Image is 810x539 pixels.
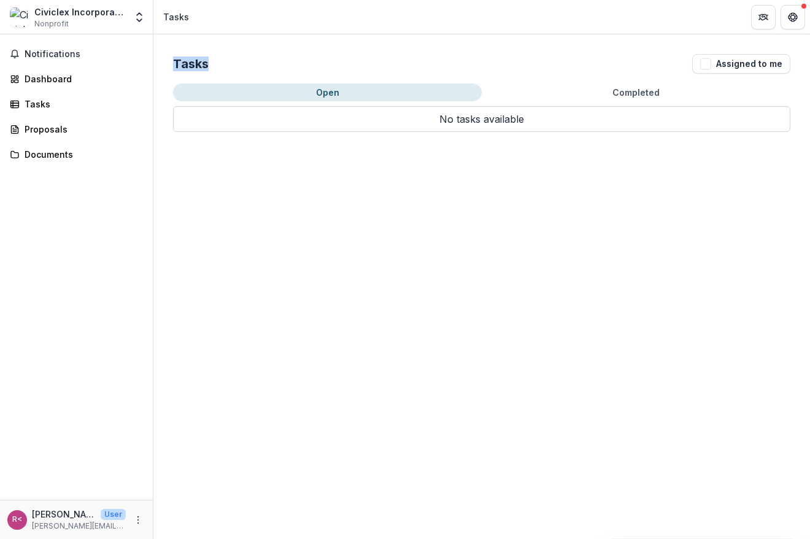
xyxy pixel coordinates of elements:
div: Tasks [163,10,189,23]
p: No tasks available [173,106,790,132]
a: Dashboard [5,69,148,89]
div: Tasks [25,98,138,111]
span: Notifications [25,49,143,60]
a: Documents [5,144,148,165]
button: Notifications [5,44,148,64]
button: Assigned to me [692,54,790,74]
nav: breadcrumb [158,8,194,26]
h2: Tasks [173,56,209,71]
div: Proposals [25,123,138,136]
button: Open [173,83,482,101]
button: Get Help [781,5,805,29]
button: Partners [751,5,776,29]
p: User [101,509,126,520]
a: Tasks [5,94,148,114]
p: [PERSON_NAME][EMAIL_ADDRESS][DOMAIN_NAME] [32,521,126,532]
button: Open entity switcher [131,5,148,29]
a: Proposals [5,119,148,139]
img: Civiclex Incorporated [10,7,29,27]
div: Documents [25,148,138,161]
button: More [131,513,145,527]
span: Nonprofit [34,18,69,29]
div: Dashboard [25,72,138,85]
div: Civiclex Incorporated [34,6,126,18]
div: Richard Young <richard@civiclex.org> [12,516,22,524]
p: [PERSON_NAME] <[PERSON_NAME][EMAIL_ADDRESS][DOMAIN_NAME]> [32,508,96,521]
button: Completed [482,83,790,101]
